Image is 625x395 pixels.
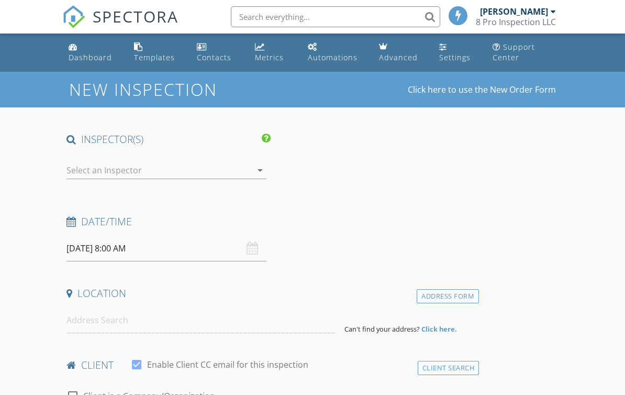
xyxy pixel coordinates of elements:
[66,215,475,228] h4: Date/Time
[418,361,479,375] div: Client Search
[69,80,301,98] h1: New Inspection
[69,52,112,62] div: Dashboard
[251,38,295,68] a: Metrics
[421,324,457,334] strong: Click here.
[66,287,475,300] h4: Location
[379,52,418,62] div: Advanced
[66,358,475,372] h4: client
[93,5,178,27] span: SPECTORA
[375,38,427,68] a: Advanced
[476,17,556,27] div: 8 Pro Inspection LLC
[197,52,231,62] div: Contacts
[480,6,548,17] div: [PERSON_NAME]
[488,38,560,68] a: Support Center
[66,133,271,146] h4: INSPECTOR(S)
[344,324,420,334] span: Can't find your address?
[435,38,480,68] a: Settings
[254,164,266,177] i: arrow_drop_down
[308,52,358,62] div: Automations
[62,14,178,36] a: SPECTORA
[493,42,535,62] div: Support Center
[439,52,471,62] div: Settings
[304,38,366,68] a: Automations (Basic)
[64,38,121,68] a: Dashboard
[62,5,85,28] img: The Best Home Inspection Software - Spectora
[193,38,242,68] a: Contacts
[408,85,556,94] a: Click here to use the New Order Form
[66,236,266,261] input: Select date
[231,6,440,27] input: Search everything...
[255,52,284,62] div: Metrics
[134,52,175,62] div: Templates
[130,38,184,68] a: Templates
[66,308,336,333] input: Address Search
[147,359,308,370] label: Enable Client CC email for this inspection
[417,289,479,303] div: Address Form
